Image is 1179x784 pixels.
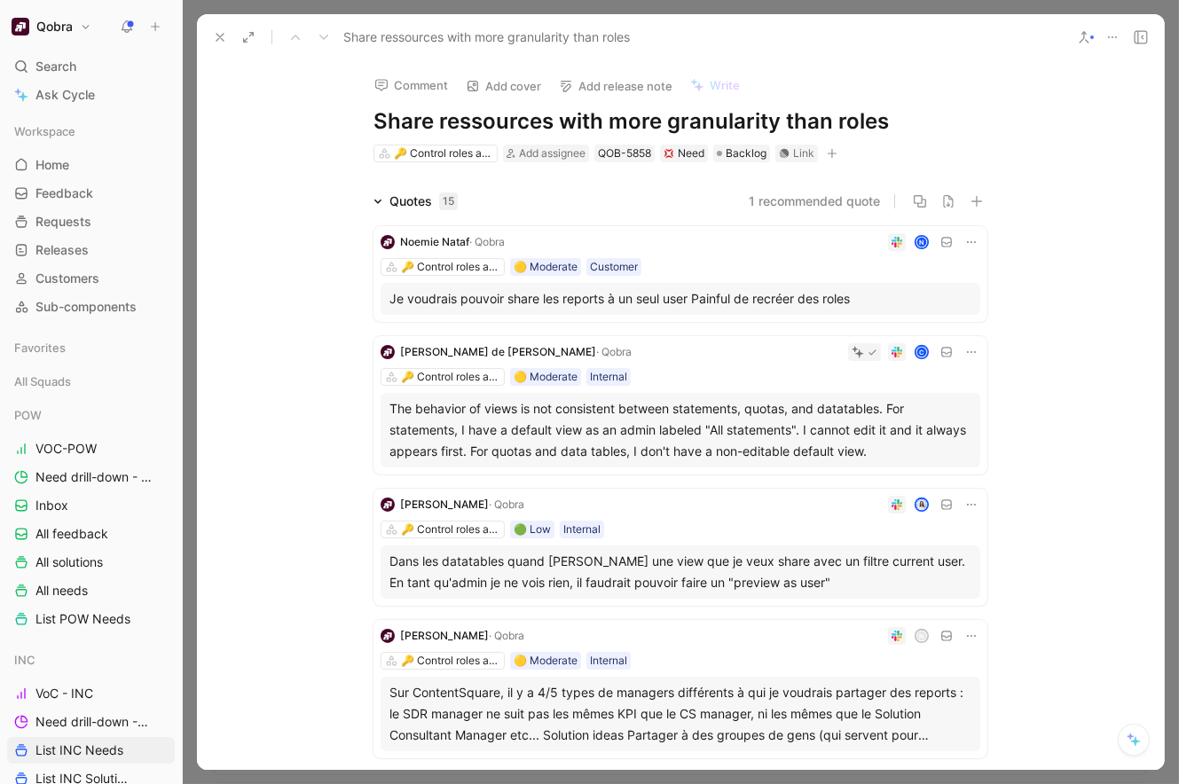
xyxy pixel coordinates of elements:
span: Workspace [14,122,75,140]
span: [PERSON_NAME] [400,629,489,642]
img: logo [381,345,395,359]
a: Ask Cycle [7,82,175,108]
span: Favorites [14,339,66,357]
span: All needs [35,582,88,600]
img: 💢 [664,148,674,159]
a: Sub-components [7,294,175,320]
h1: Share ressources with more granularity than roles [373,107,987,136]
div: Dans les datatables quand [PERSON_NAME] une view que je veux share avec un filtre current user. E... [389,551,971,593]
span: INC [14,651,35,669]
div: Je voudrais pouvoir share les reports à un seul user Painful de recréer des roles [389,288,971,310]
a: All feedback [7,521,175,547]
span: VOC-POW [35,440,97,458]
div: POW [7,402,175,428]
div: n [916,631,928,642]
a: List INC Needs [7,737,175,764]
div: Sur ContentSquare, il y a 4/5 types de managers différents à qui je voudrais partager des reports... [389,682,971,746]
span: VoC - INC [35,685,93,702]
a: All needs [7,577,175,604]
span: Search [35,56,76,77]
img: avatar [916,499,928,511]
span: Backlog [726,145,766,162]
div: INC [7,647,175,673]
div: Search [7,53,175,80]
span: · Qobra [489,498,524,511]
span: [PERSON_NAME] [400,498,489,511]
span: · Qobra [489,629,524,642]
a: Requests [7,208,175,235]
span: Need drill-down - POW [35,468,153,486]
span: Need drill-down - INC [35,713,152,731]
span: [PERSON_NAME] de [PERSON_NAME] [400,345,596,358]
a: Home [7,152,175,178]
div: 🔑 Control roles and sharing [401,368,500,386]
span: Noemie Nataf [400,235,469,248]
span: All feedback [35,525,108,543]
div: Internal [563,521,601,538]
div: Link [793,145,814,162]
button: Add cover [458,74,549,98]
div: Need [664,145,704,162]
a: Feedback [7,180,175,207]
a: List POW Needs [7,606,175,632]
img: logo [381,235,395,249]
div: All Squads [7,368,175,400]
a: Releases [7,237,175,263]
span: All solutions [35,553,103,571]
span: Add assignee [519,146,586,160]
div: Customer [590,258,638,276]
div: 🔑 Control roles and sharing [401,521,500,538]
div: QOB-5858 [598,145,651,162]
button: Comment [366,73,456,98]
div: Internal [590,368,627,386]
a: Customers [7,265,175,292]
button: 1 recommended quote [749,191,880,212]
button: QobraQobra [7,14,96,39]
div: N [916,237,928,248]
div: 🟡 Moderate [514,258,578,276]
div: 🟡 Moderate [514,368,578,386]
button: Add release note [551,74,680,98]
span: Ask Cycle [35,84,95,106]
span: · Qobra [469,235,505,248]
span: Customers [35,270,99,287]
span: All Squads [14,372,71,390]
div: 🔑 Control roles and sharing [401,258,500,276]
div: 🟡 Moderate [514,652,578,670]
div: 💢Need [660,145,708,162]
span: · Qobra [596,345,632,358]
a: Inbox [7,492,175,519]
img: logo [381,629,395,643]
span: Write [710,77,740,93]
a: Need drill-down - POW [7,464,175,490]
span: Share ressources with more granularity than roles [343,27,630,48]
div: Favorites [7,334,175,361]
div: 🟢 Low [514,521,551,538]
span: Feedback [35,184,93,202]
a: All solutions [7,549,175,576]
a: VoC - INC [7,680,175,707]
div: Backlog [713,145,770,162]
div: All Squads [7,368,175,395]
span: Releases [35,241,89,259]
span: List INC Needs [35,741,123,759]
span: Home [35,156,69,174]
img: Qobra [12,18,29,35]
div: Quotes15 [366,191,465,212]
h1: Qobra [36,19,73,35]
div: Workspace [7,118,175,145]
span: POW [14,406,42,424]
div: Internal [590,652,627,670]
a: Need drill-down - INC [7,709,175,735]
button: Write [682,73,748,98]
img: logo [381,498,395,512]
span: Sub-components [35,298,137,316]
div: 🔑 Control roles and sharing [401,652,500,670]
div: C [916,347,928,358]
div: 15 [439,192,458,210]
span: Requests [35,213,91,231]
span: List POW Needs [35,610,130,628]
div: The behavior of views is not consistent between statements, quotas, and datatables. For statement... [389,398,971,462]
div: Quotes [389,191,458,212]
div: 🔑 Control roles and sharing [394,145,493,162]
